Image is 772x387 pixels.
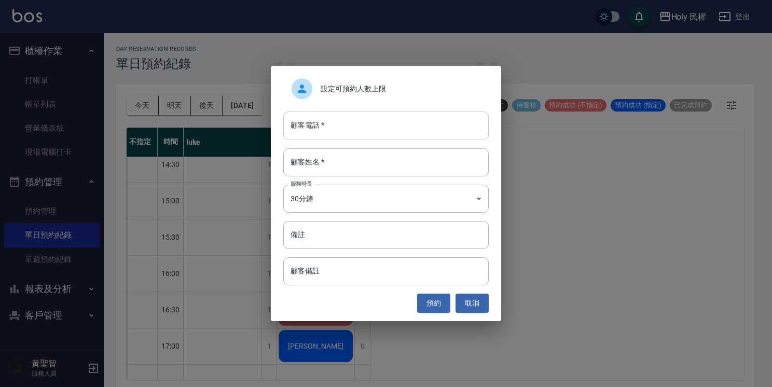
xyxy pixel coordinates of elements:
[283,74,489,103] div: 設定可預約人數上限
[417,294,450,313] button: 預約
[456,294,489,313] button: 取消
[321,84,480,94] span: 設定可預約人數上限
[291,180,312,188] label: 服務時長
[283,185,489,213] div: 30分鐘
